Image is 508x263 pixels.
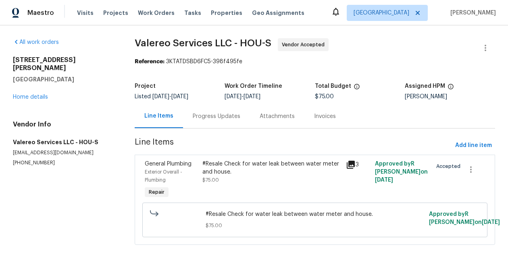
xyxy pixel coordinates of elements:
[146,188,168,196] span: Repair
[354,9,409,17] span: [GEOGRAPHIC_DATA]
[13,138,115,146] h5: Valereo Services LLC - HOU-S
[482,220,500,225] span: [DATE]
[13,149,115,156] p: [EMAIL_ADDRESS][DOMAIN_NAME]
[13,56,115,72] h2: [STREET_ADDRESS][PERSON_NAME]
[152,94,188,99] span: -
[77,9,94,17] span: Visits
[206,210,424,218] span: #Resale Check for water leak between water meter and house.
[314,112,336,120] div: Invoices
[375,177,393,183] span: [DATE]
[171,94,188,99] span: [DATE]
[447,9,496,17] span: [PERSON_NAME]
[135,59,164,64] b: Reference:
[145,161,192,167] span: General Plumbing
[13,159,115,166] p: [PHONE_NUMBER]
[135,94,188,99] span: Listed
[429,211,500,225] span: Approved by R [PERSON_NAME] on
[448,83,454,94] span: The hpm assigned to this work order.
[202,160,341,176] div: #Resale Check for water leak between water meter and house.
[354,83,360,94] span: The total cost of line items that have been proposed by Opendoor. This sum includes line items th...
[452,138,495,153] button: Add line item
[405,94,495,99] div: [PERSON_NAME]
[252,9,304,17] span: Geo Assignments
[103,9,128,17] span: Projects
[282,41,328,49] span: Vendor Accepted
[135,138,452,153] span: Line Items
[436,162,464,170] span: Accepted
[315,83,351,89] h5: Total Budget
[225,94,260,99] span: -
[193,112,240,120] div: Progress Updates
[244,94,260,99] span: [DATE]
[455,141,492,151] span: Add line item
[346,160,370,170] div: 3
[202,178,219,182] span: $75.00
[13,75,115,83] h5: [GEOGRAPHIC_DATA]
[13,39,59,45] a: All work orders
[144,112,173,120] div: Line Items
[225,83,282,89] h5: Work Order Timeline
[13,120,115,128] h4: Vendor Info
[375,161,428,183] span: Approved by R [PERSON_NAME] on
[135,83,156,89] h5: Project
[145,170,182,182] span: Exterior Overall - Plumbing
[13,94,48,100] a: Home details
[138,9,175,17] span: Work Orders
[135,58,495,66] div: 3KTATDSBD6FC5-398f495fe
[315,94,334,99] span: $75.00
[135,38,271,48] span: Valereo Services LLC - HOU-S
[225,94,242,99] span: [DATE]
[152,94,169,99] span: [DATE]
[27,9,54,17] span: Maestro
[260,112,295,120] div: Attachments
[405,83,445,89] h5: Assigned HPM
[211,9,242,17] span: Properties
[184,10,201,16] span: Tasks
[206,222,424,230] span: $75.00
